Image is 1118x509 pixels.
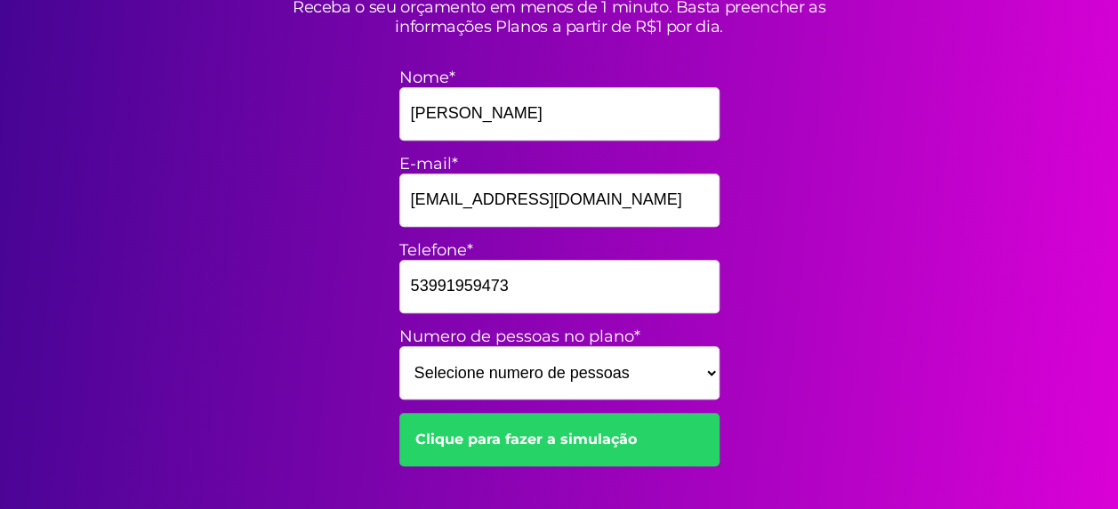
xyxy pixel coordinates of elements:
[399,413,720,466] a: Clique para fazer a simulação
[399,68,720,87] label: Nome*
[399,240,720,260] label: Telefone*
[399,154,720,174] label: E-mail*
[399,327,720,346] label: Numero de pessoas no plano*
